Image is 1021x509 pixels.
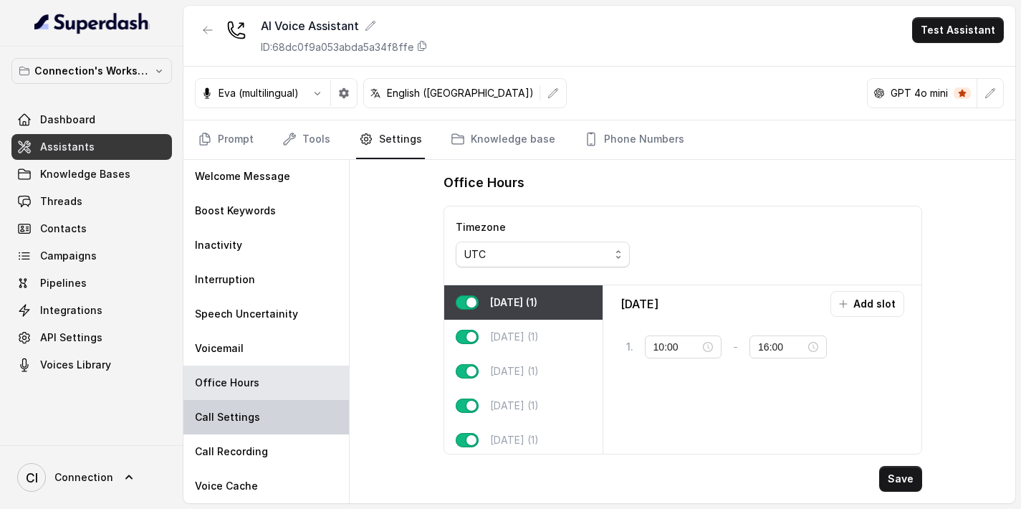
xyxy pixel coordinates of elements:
[891,86,948,100] p: GPT 4o mini
[11,457,172,498] a: Connection
[195,341,244,356] p: Voicemail
[490,433,539,447] p: [DATE] (1)
[733,338,738,356] p: -
[195,169,290,184] p: Welcome Message
[11,161,172,187] a: Knowledge Bases
[195,307,298,321] p: Speech Uncertainity
[456,221,506,233] label: Timezone
[620,295,658,313] p: [DATE]
[261,17,428,34] div: AI Voice Assistant
[879,466,922,492] button: Save
[195,479,258,493] p: Voice Cache
[195,238,242,252] p: Inactivity
[195,120,1004,159] nav: Tabs
[626,340,633,354] p: 1 .
[40,330,102,345] span: API Settings
[830,291,904,317] button: Add slot
[912,17,1004,43] button: Test Assistant
[11,325,172,351] a: API Settings
[40,358,111,372] span: Voices Library
[11,298,172,323] a: Integrations
[448,120,558,159] a: Knowledge base
[11,134,172,160] a: Assistants
[11,270,172,296] a: Pipelines
[40,113,95,127] span: Dashboard
[40,167,130,181] span: Knowledge Bases
[195,444,268,459] p: Call Recording
[356,120,425,159] a: Settings
[54,470,113,485] span: Connection
[195,376,259,390] p: Office Hours
[490,330,539,344] p: [DATE] (1)
[195,410,260,424] p: Call Settings
[490,399,539,413] p: [DATE] (1)
[34,11,150,34] img: light.svg
[219,86,299,100] p: Eva (multilingual)
[11,243,172,269] a: Campaigns
[444,171,524,194] h1: Office Hours
[387,86,534,100] p: English ([GEOGRAPHIC_DATA])
[40,222,87,236] span: Contacts
[873,87,885,99] svg: openai logo
[40,276,87,290] span: Pipelines
[34,62,149,80] p: Connection's Workspace
[40,303,102,318] span: Integrations
[40,249,97,263] span: Campaigns
[11,58,172,84] button: Connection's Workspace
[581,120,687,159] a: Phone Numbers
[758,339,805,355] input: Select time
[261,40,413,54] p: ID: 68dc0f9a053abda5a34f8ffe
[279,120,333,159] a: Tools
[464,246,610,263] div: UTC
[40,194,82,209] span: Threads
[40,140,95,154] span: Assistants
[11,189,172,214] a: Threads
[195,120,257,159] a: Prompt
[11,352,172,378] a: Voices Library
[195,204,276,218] p: Boost Keywords
[11,107,172,133] a: Dashboard
[11,216,172,242] a: Contacts
[490,295,537,310] p: [DATE] (1)
[195,272,255,287] p: Interruption
[456,242,630,267] button: UTC
[26,470,38,485] text: CI
[653,339,701,355] input: Select time
[490,364,539,379] p: [DATE] (1)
